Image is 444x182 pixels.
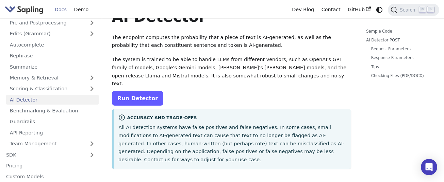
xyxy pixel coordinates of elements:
[318,4,344,15] a: Contact
[112,91,163,106] a: Run Detector
[371,64,429,70] a: Tips
[6,40,99,50] a: Autocomplete
[6,139,99,149] a: Team Management
[118,114,346,122] div: Accuracy and Trade-offs
[6,62,99,72] a: Summarize
[6,18,99,28] a: Pre and Postprocessing
[112,56,351,88] p: The system is trained to be able to handle LLMs from different vendors, such as OpenAI's GPT fami...
[2,150,85,160] a: SDK
[366,28,432,35] a: Sample Code
[421,159,437,175] div: Open Intercom Messenger
[70,4,92,15] a: Demo
[366,37,432,43] a: AI Detector POST
[388,4,439,16] button: Search (Command+K)
[5,5,44,15] img: Sapling.ai
[6,95,99,105] a: AI Detector
[6,128,99,138] a: API Reporting
[375,5,384,15] button: Switch between dark and light mode (currently system mode)
[6,29,99,39] a: Edits (Grammar)
[6,73,99,83] a: Memory & Retrieval
[344,4,374,15] a: GitHub
[2,161,99,171] a: Pricing
[288,4,317,15] a: Dev Blog
[85,150,99,160] button: Expand sidebar category 'SDK'
[51,4,70,15] a: Docs
[397,7,419,13] span: Search
[371,46,429,52] a: Request Parameters
[6,51,99,61] a: Rephrase
[6,106,99,116] a: Benchmarking & Evaluation
[427,6,434,13] kbd: K
[2,172,99,182] a: Custom Models
[118,124,346,164] p: All AI detection systems have false positives and false negatives. In some cases, small modificat...
[6,84,99,94] a: Scoring & Classification
[419,6,426,13] kbd: ⌘
[371,73,429,79] a: Checking Files (PDF/DOCX)
[6,117,99,127] a: Guardrails
[371,55,429,61] a: Response Parameters
[5,5,46,15] a: Sapling.ai
[112,34,351,50] p: The endpoint computes the probability that a piece of text is AI-generated, as well as the probab...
